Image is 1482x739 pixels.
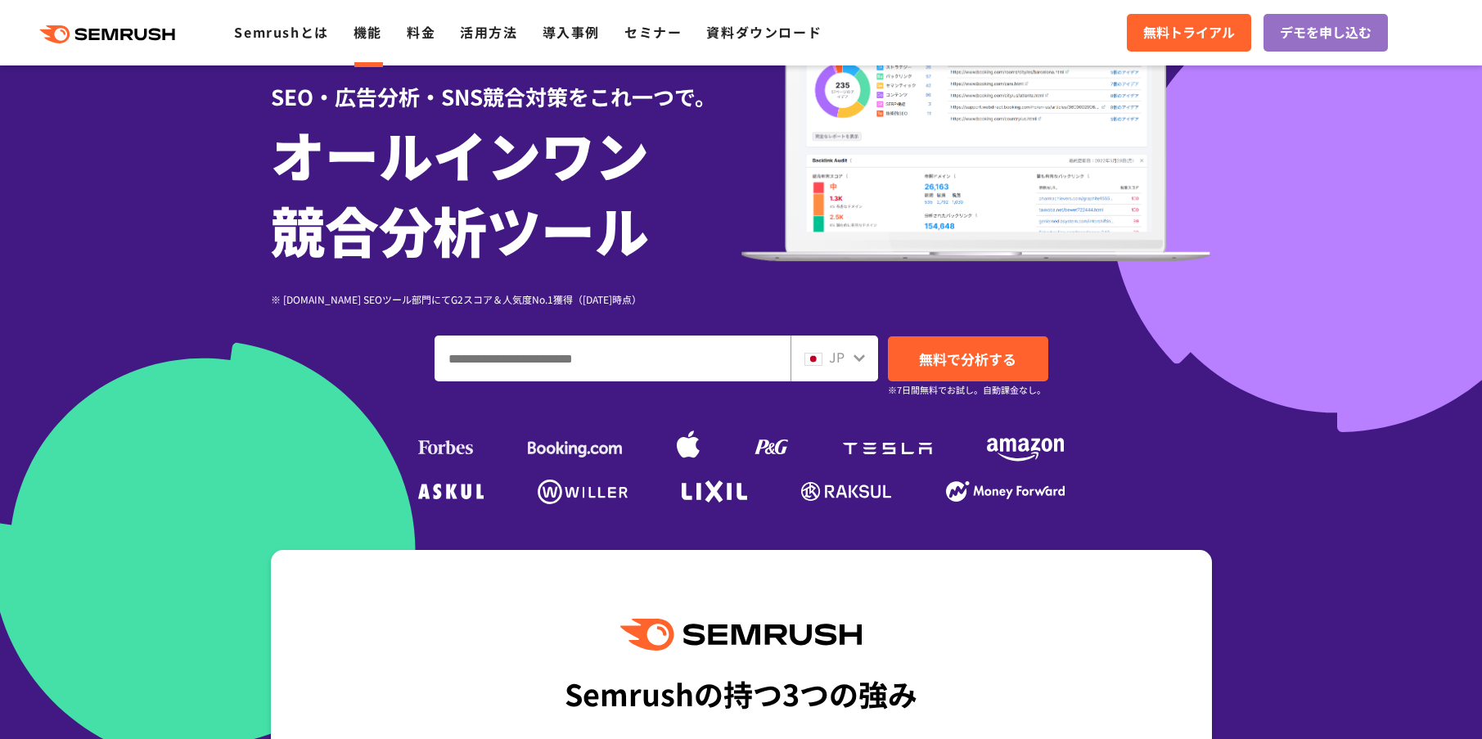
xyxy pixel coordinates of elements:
[1264,14,1388,52] a: デモを申し込む
[435,336,790,381] input: ドメイン、キーワードまたはURLを入力してください
[271,291,741,307] div: ※ [DOMAIN_NAME] SEOツール部門にてG2スコア＆人気度No.1獲得（[DATE]時点）
[1127,14,1251,52] a: 無料トライアル
[829,347,845,367] span: JP
[565,663,917,723] div: Semrushの持つ3つの強み
[271,116,741,267] h1: オールインワン 競合分析ツール
[888,382,1046,398] small: ※7日間無料でお試し。自動課金なし。
[407,22,435,42] a: 料金
[888,336,1048,381] a: 無料で分析する
[1280,22,1372,43] span: デモを申し込む
[706,22,822,42] a: 資料ダウンロード
[234,22,328,42] a: Semrushとは
[460,22,517,42] a: 活用方法
[620,619,861,651] img: Semrush
[1143,22,1235,43] span: 無料トライアル
[354,22,382,42] a: 機能
[271,56,741,112] div: SEO・広告分析・SNS競合対策をこれ一つで。
[543,22,600,42] a: 導入事例
[919,349,1016,369] span: 無料で分析する
[624,22,682,42] a: セミナー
